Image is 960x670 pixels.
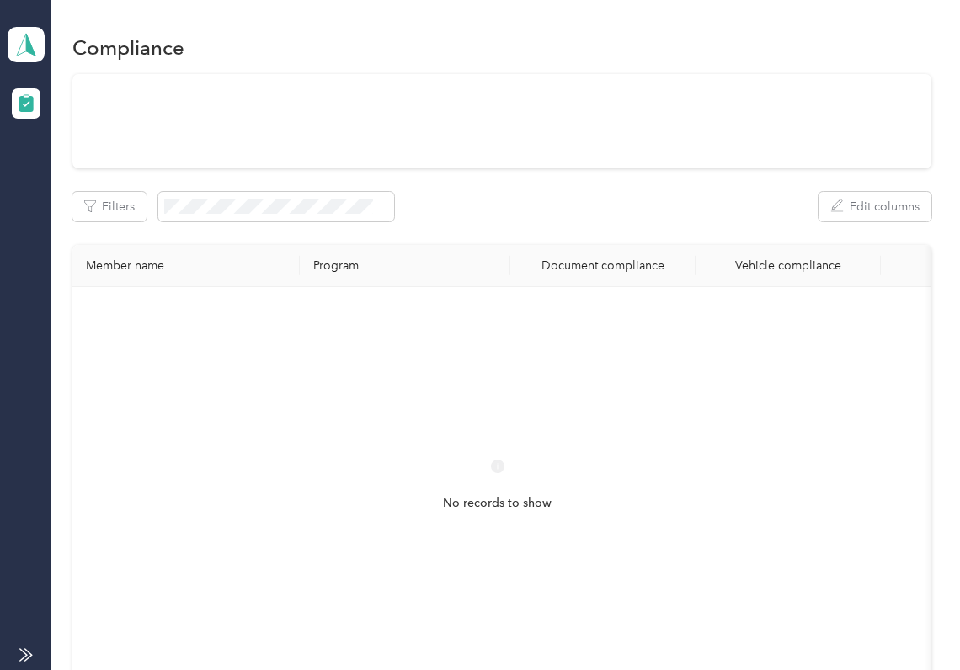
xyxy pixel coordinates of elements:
[72,192,147,221] button: Filters
[443,494,552,513] span: No records to show
[866,576,960,670] iframe: Everlance-gr Chat Button Frame
[72,39,184,56] h1: Compliance
[300,245,510,287] th: Program
[819,192,931,221] button: Edit columns
[72,245,300,287] th: Member name
[709,258,867,273] div: Vehicle compliance
[524,258,682,273] div: Document compliance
